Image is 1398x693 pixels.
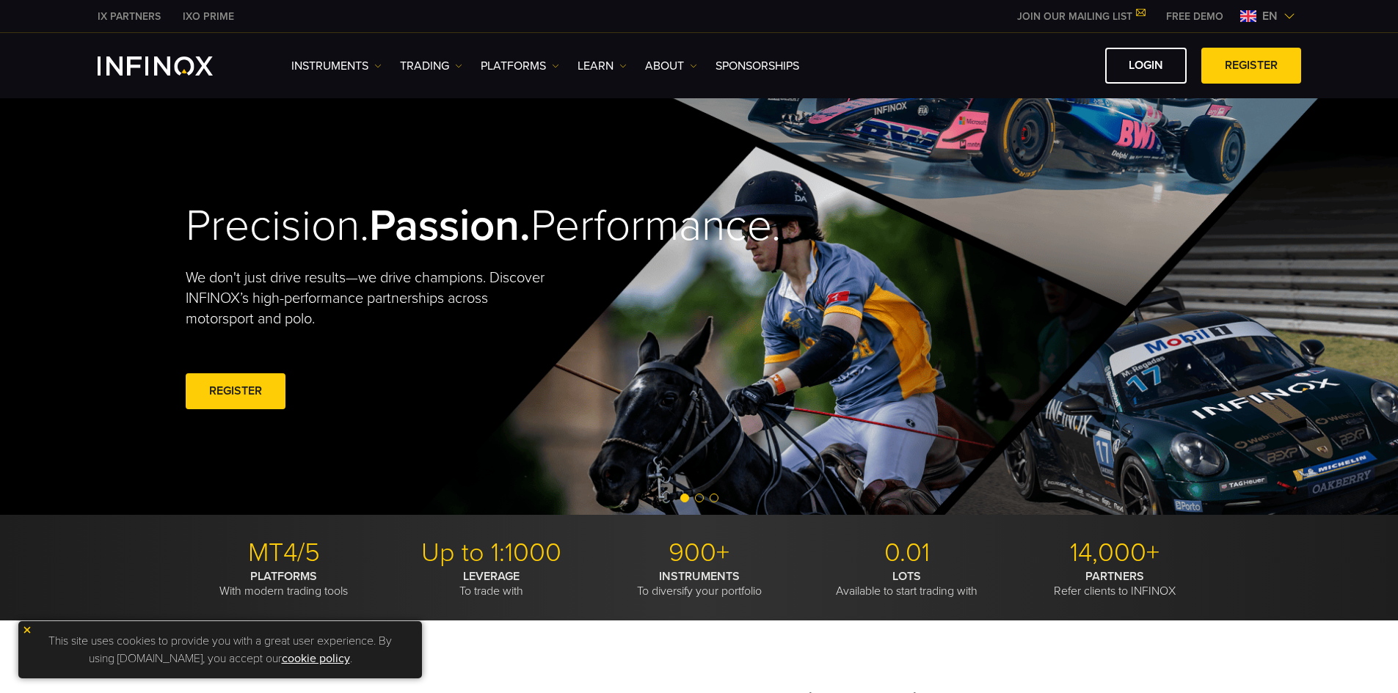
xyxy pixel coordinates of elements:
[291,57,382,75] a: Instruments
[26,628,415,671] p: This site uses cookies to provide you with a great user experience. By using [DOMAIN_NAME], you a...
[601,569,798,598] p: To diversify your portfolio
[393,569,590,598] p: To trade with
[186,199,648,253] h2: Precision. Performance.
[809,569,1005,598] p: Available to start trading with
[282,651,350,666] a: cookie policy
[1085,569,1144,584] strong: PARTNERS
[463,569,520,584] strong: LEVERAGE
[393,537,590,569] p: Up to 1:1000
[250,569,317,584] strong: PLATFORMS
[22,625,32,635] img: yellow close icon
[1201,48,1301,84] a: REGISTER
[1256,7,1284,25] span: en
[578,57,627,75] a: Learn
[98,56,247,76] a: INFINOX Logo
[186,373,285,409] a: REGISTER
[1155,9,1234,24] a: INFINOX MENU
[186,268,556,329] p: We don't just drive results—we drive champions. Discover INFINOX’s high-performance partnerships ...
[601,537,798,569] p: 900+
[659,569,740,584] strong: INSTRUMENTS
[186,537,382,569] p: MT4/5
[716,57,799,75] a: SPONSORSHIPS
[680,494,689,502] span: Go to slide 1
[1006,10,1155,23] a: JOIN OUR MAILING LIST
[1016,537,1213,569] p: 14,000+
[369,199,531,252] strong: Passion.
[87,9,172,24] a: INFINOX
[400,57,462,75] a: TRADING
[809,537,1005,569] p: 0.01
[892,569,921,584] strong: LOTS
[1105,48,1187,84] a: LOGIN
[186,569,382,598] p: With modern trading tools
[645,57,697,75] a: ABOUT
[710,494,718,502] span: Go to slide 3
[1016,569,1213,598] p: Refer clients to INFINOX
[481,57,559,75] a: PLATFORMS
[695,494,704,502] span: Go to slide 2
[172,9,245,24] a: INFINOX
